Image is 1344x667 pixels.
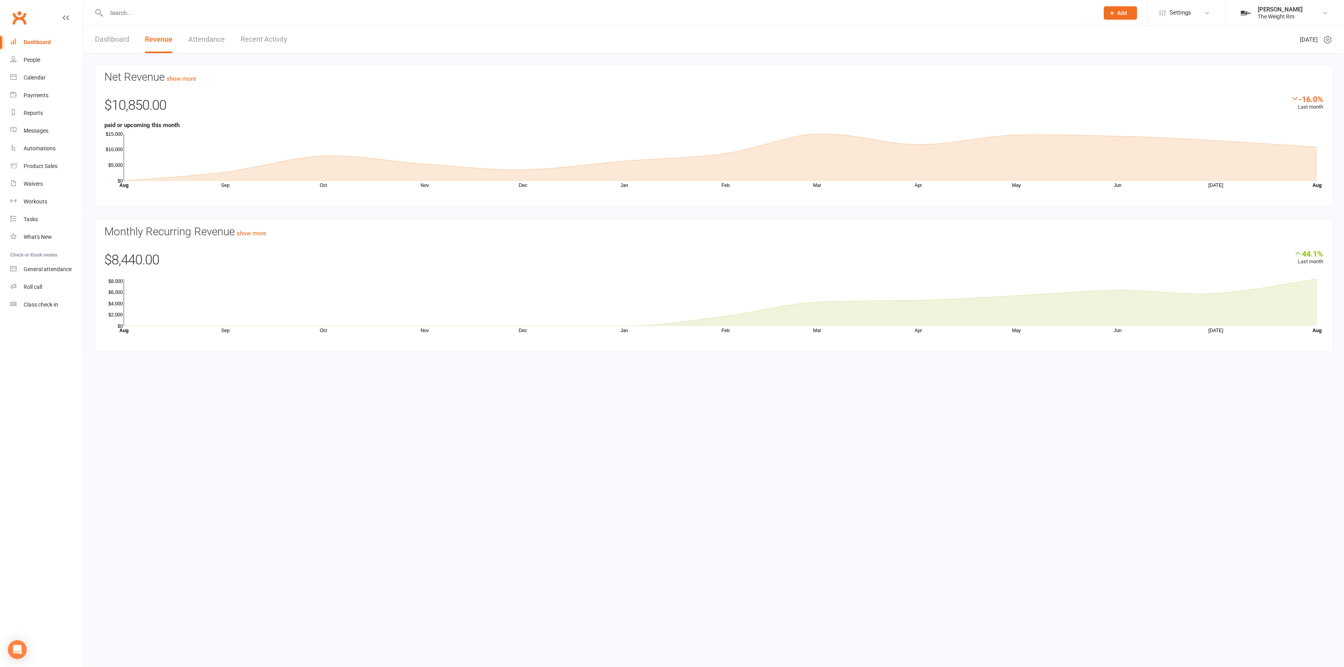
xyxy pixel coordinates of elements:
[24,163,57,169] div: Product Sales
[167,75,196,82] a: show more
[10,122,83,140] a: Messages
[1238,5,1254,21] img: thumb_image1749576563.png
[1258,6,1303,13] div: [PERSON_NAME]
[24,216,38,222] div: Tasks
[104,226,1323,238] h3: Monthly Recurring Revenue
[24,198,47,205] div: Workouts
[24,110,43,116] div: Reports
[10,140,83,157] a: Automations
[95,26,129,53] a: Dashboard
[10,69,83,87] a: Calendar
[24,92,48,98] div: Payments
[10,175,83,193] a: Waivers
[1294,249,1323,258] div: 44.1%
[24,145,56,152] div: Automations
[241,26,287,53] a: Recent Activity
[24,301,58,308] div: Class check-in
[24,266,72,272] div: General attendance
[10,228,83,246] a: What's New
[1118,10,1127,16] span: Add
[1258,13,1303,20] div: The Weight Rm
[237,230,266,237] a: show more
[1291,94,1323,103] div: -16.0%
[10,296,83,314] a: Class kiosk mode
[24,234,52,240] div: What's New
[10,193,83,211] a: Workouts
[10,87,83,104] a: Payments
[24,181,43,187] div: Waivers
[24,127,48,134] div: Messages
[24,74,46,81] div: Calendar
[1300,35,1318,44] span: [DATE]
[188,26,225,53] a: Attendance
[9,8,29,28] a: Clubworx
[104,249,1323,275] div: $8,440.00
[24,57,40,63] div: People
[104,7,1094,18] input: Search...
[10,157,83,175] a: Product Sales
[1294,249,1323,266] div: Last month
[24,39,51,45] div: Dashboard
[10,104,83,122] a: Reports
[10,278,83,296] a: Roll call
[1291,94,1323,111] div: Last month
[10,33,83,51] a: Dashboard
[104,122,180,129] strong: paid or upcoming this month
[10,51,83,69] a: People
[104,71,1323,83] h3: Net Revenue
[1104,6,1137,20] button: Add
[10,211,83,228] a: Tasks
[8,640,27,659] div: Open Intercom Messenger
[24,284,42,290] div: Roll call
[104,94,1323,120] div: $10,850.00
[145,26,172,53] a: Revenue
[10,261,83,278] a: General attendance kiosk mode
[1170,4,1191,22] span: Settings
